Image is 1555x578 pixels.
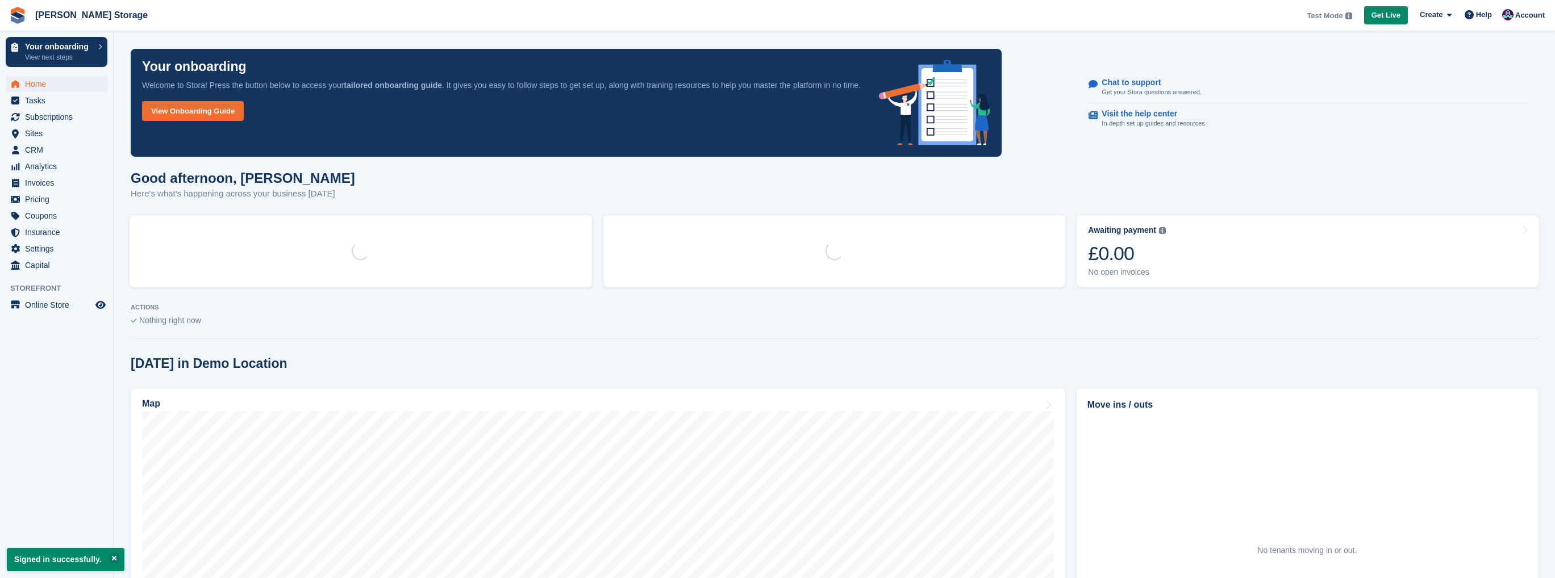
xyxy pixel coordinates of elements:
[25,76,93,92] span: Home
[6,257,107,273] a: menu
[25,93,93,108] span: Tasks
[25,158,93,174] span: Analytics
[6,93,107,108] a: menu
[6,224,107,240] a: menu
[6,76,107,92] a: menu
[9,7,26,24] img: stora-icon-8386f47178a22dfd0bd8f6a31ec36ba5ce8667c1dd55bd0f319d3a0aa187defe.svg
[6,37,107,67] a: Your onboarding View next steps
[6,191,107,207] a: menu
[1087,398,1527,412] h2: Move ins / outs
[25,208,93,224] span: Coupons
[1476,9,1492,20] span: Help
[131,304,1538,311] p: ACTIONS
[25,175,93,191] span: Invoices
[131,170,355,186] h1: Good afternoon, [PERSON_NAME]
[1420,9,1443,20] span: Create
[1088,225,1156,235] div: Awaiting payment
[1371,10,1400,21] span: Get Live
[879,60,990,145] img: onboarding-info-6c161a55d2c0e0a8cae90662b2fe09162a5109e8cc188191df67fb4f79e88e88.svg
[25,125,93,141] span: Sites
[25,43,93,51] p: Your onboarding
[1102,109,1198,119] p: Visit the help center
[142,60,247,73] p: Your onboarding
[142,399,160,409] h2: Map
[131,356,287,371] h2: [DATE] in Demo Location
[1077,215,1539,287] a: Awaiting payment £0.00 No open invoices
[25,224,93,240] span: Insurance
[6,297,107,313] a: menu
[25,142,93,158] span: CRM
[1364,6,1408,25] a: Get Live
[1088,242,1166,265] div: £0.00
[131,187,355,200] p: Here's what's happening across your business [DATE]
[6,208,107,224] a: menu
[1088,267,1166,277] div: No open invoices
[25,257,93,273] span: Capital
[31,6,152,24] a: [PERSON_NAME] Storage
[1102,87,1201,97] p: Get your Stora questions answered.
[142,101,244,121] a: View Onboarding Guide
[25,109,93,125] span: Subscriptions
[25,297,93,313] span: Online Store
[6,142,107,158] a: menu
[6,109,107,125] a: menu
[10,283,113,294] span: Storefront
[1515,10,1545,21] span: Account
[1159,227,1166,234] img: icon-info-grey-7440780725fd019a000dd9b08b2336e03edf1995a4989e88bcd33f0948082b44.svg
[94,298,107,312] a: Preview store
[1102,119,1207,128] p: In-depth set up guides and resources.
[25,191,93,207] span: Pricing
[1307,10,1343,22] span: Test Mode
[1089,103,1527,134] a: Visit the help center In-depth set up guides and resources.
[344,81,442,90] strong: tailored onboarding guide
[142,79,861,91] p: Welcome to Stora! Press the button below to access your . It gives you easy to follow steps to ge...
[139,316,201,325] span: Nothing right now
[25,52,93,62] p: View next steps
[7,548,124,571] p: Signed in successfully.
[1102,78,1192,87] p: Chat to support
[1257,545,1357,556] div: No tenants moving in or out.
[25,241,93,257] span: Settings
[6,241,107,257] a: menu
[1502,9,1514,20] img: Paul Thorp
[6,175,107,191] a: menu
[1089,72,1527,103] a: Chat to support Get your Stora questions answered.
[6,158,107,174] a: menu
[131,319,137,323] img: blank_slate_check_icon-ba018cac091ee9be17c0a81a6c232d5eb81de652e7a59be601be346b1b6ddf79.svg
[1345,12,1352,19] img: icon-info-grey-7440780725fd019a000dd9b08b2336e03edf1995a4989e88bcd33f0948082b44.svg
[6,125,107,141] a: menu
